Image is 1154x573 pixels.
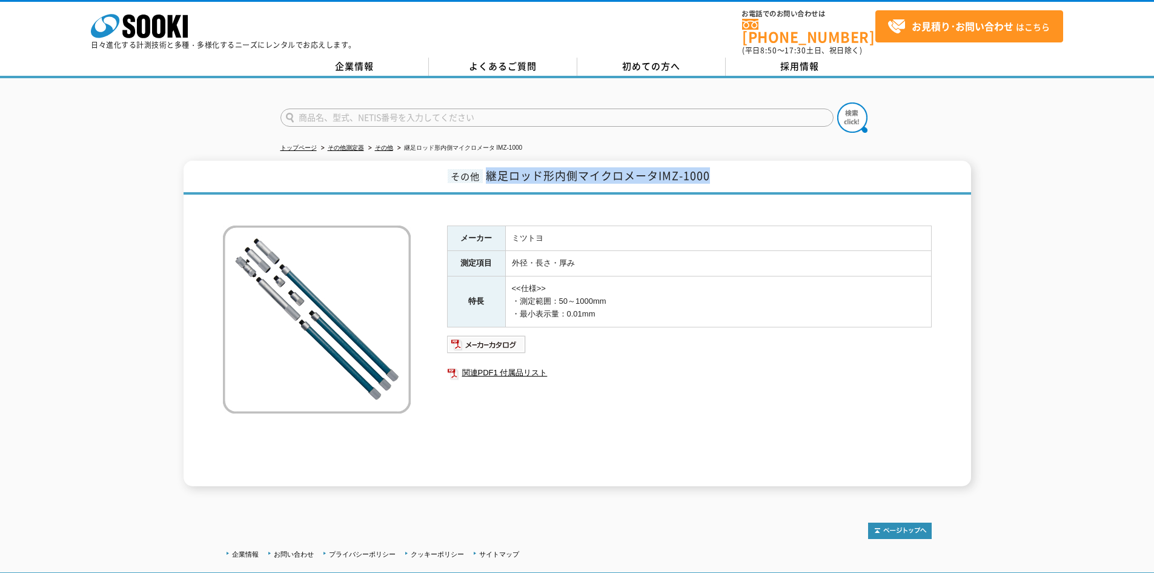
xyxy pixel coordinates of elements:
[912,19,1013,33] strong: お見積り･お問い合わせ
[447,343,526,352] a: メーカーカタログ
[280,58,429,76] a: 企業情報
[447,226,505,251] th: メーカー
[411,551,464,558] a: クッキーポリシー
[447,365,932,381] a: 関連PDF1 付属品リスト
[505,251,931,276] td: 外径・長さ・厚み
[328,144,364,151] a: その他測定器
[486,167,710,184] span: 継足ロッド形内側マイクロメータIMZ-1000
[868,523,932,539] img: トップページへ
[223,226,411,414] img: 継足ロッド形内側マイクロメータ IMZ-1000
[447,251,505,276] th: 測定項目
[479,551,519,558] a: サイトマップ
[505,276,931,327] td: <<仕様>> ・測定範囲：50～1000mm ・最小表示量：0.01mm
[429,58,577,76] a: よくあるご質問
[232,551,259,558] a: 企業情報
[742,19,875,44] a: [PHONE_NUMBER]
[280,109,834,127] input: 商品名、型式、NETIS番号を入力してください
[395,142,523,155] li: 継足ロッド形内側マイクロメータ IMZ-1000
[742,45,862,56] span: (平日 ～ 土日、祝日除く)
[577,58,726,76] a: 初めての方へ
[726,58,874,76] a: 採用情報
[887,18,1050,36] span: はこちら
[622,59,680,73] span: 初めての方へ
[280,144,317,151] a: トップページ
[91,41,356,49] p: 日々進化する計測技術と多種・多様化するニーズにレンタルでお応えします。
[742,10,875,18] span: お電話でのお問い合わせは
[837,102,867,133] img: btn_search.png
[875,10,1063,42] a: お見積り･お問い合わせはこちら
[447,276,505,327] th: 特長
[784,45,806,56] span: 17:30
[448,169,483,183] span: その他
[329,551,396,558] a: プライバシーポリシー
[447,335,526,354] img: メーカーカタログ
[760,45,777,56] span: 8:50
[375,144,393,151] a: その他
[274,551,314,558] a: お問い合わせ
[505,226,931,251] td: ミツトヨ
